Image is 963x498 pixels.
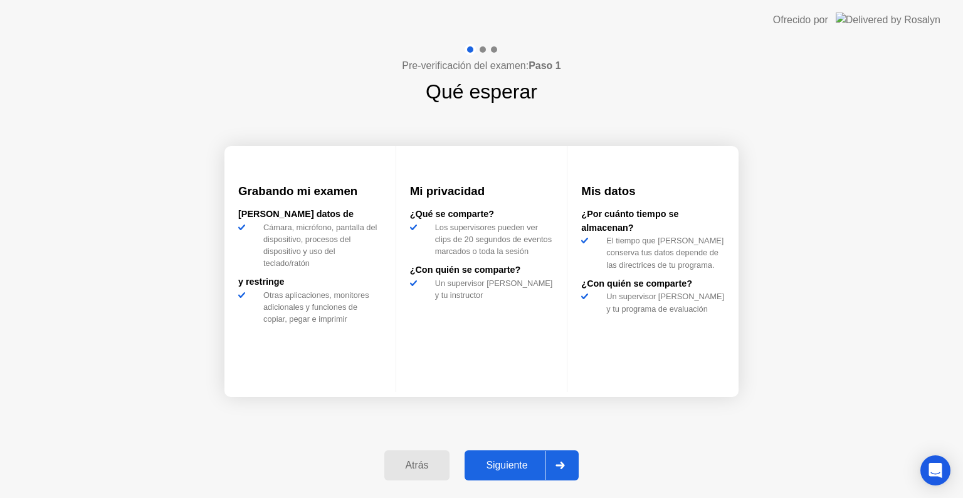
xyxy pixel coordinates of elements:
[430,277,554,301] div: Un supervisor [PERSON_NAME] y tu instructor
[581,208,725,235] div: ¿Por cuánto tiempo se almacenan?
[581,277,725,291] div: ¿Con quién se comparte?
[529,60,561,71] b: Paso 1
[258,221,382,270] div: Cámara, micrófono, pantalla del dispositivo, procesos del dispositivo y uso del teclado/ratón
[402,58,560,73] h4: Pre-verificación del examen:
[601,290,725,314] div: Un supervisor [PERSON_NAME] y tu programa de evaluación
[581,183,725,200] h3: Mis datos
[426,77,537,107] h1: Qué esperar
[388,460,446,471] div: Atrás
[410,183,554,200] h3: Mi privacidad
[773,13,828,28] div: Ofrecido por
[238,208,382,221] div: [PERSON_NAME] datos de
[836,13,940,27] img: Delivered by Rosalyn
[410,208,554,221] div: ¿Qué se comparte?
[410,263,554,277] div: ¿Con quién se comparte?
[238,275,382,289] div: y restringe
[430,221,554,258] div: Los supervisores pueden ver clips de 20 segundos de eventos marcados o toda la sesión
[465,450,579,480] button: Siguiente
[384,450,450,480] button: Atrás
[920,455,950,485] div: Open Intercom Messenger
[238,183,382,200] h3: Grabando mi examen
[258,289,382,326] div: Otras aplicaciones, monitores adicionales y funciones de copiar, pegar e imprimir
[601,235,725,271] div: El tiempo que [PERSON_NAME] conserva tus datos depende de las directrices de tu programa.
[468,460,545,471] div: Siguiente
